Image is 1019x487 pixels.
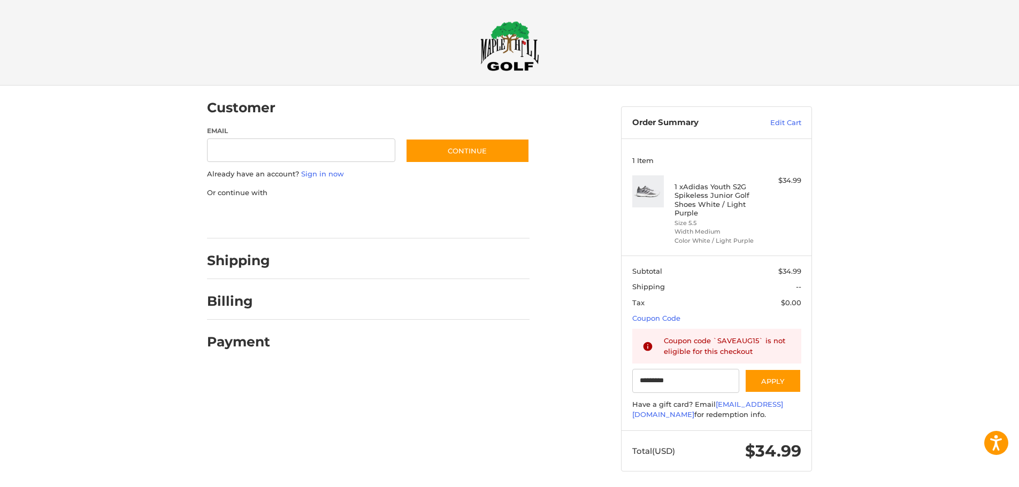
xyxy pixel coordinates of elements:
[931,458,1019,487] iframe: Google Customer Reviews
[207,99,275,116] h2: Customer
[747,118,801,128] a: Edit Cart
[632,298,645,307] span: Tax
[745,369,801,393] button: Apply
[207,126,395,136] label: Email
[385,208,465,228] iframe: PayPal-venmo
[632,118,747,128] h3: Order Summary
[207,334,270,350] h2: Payment
[632,314,680,322] a: Coupon Code
[204,208,284,228] iframe: PayPal-paypal
[675,236,756,245] li: Color White / Light Purple
[480,21,539,71] img: Maple Hill Golf
[745,441,801,461] span: $34.99
[632,399,801,420] div: Have a gift card? Email for redemption info.
[759,175,801,186] div: $34.99
[796,282,801,291] span: --
[632,446,675,456] span: Total (USD)
[405,138,530,163] button: Continue
[301,169,344,178] a: Sign in now
[207,252,270,269] h2: Shipping
[778,267,801,275] span: $34.99
[294,208,374,228] iframe: PayPal-paylater
[207,169,530,180] p: Already have an account?
[632,267,662,275] span: Subtotal
[664,336,791,357] div: Coupon code `SAVEAUG15` is not eligible for this checkout
[632,156,801,165] h3: 1 Item
[675,182,756,217] h4: 1 x Adidas Youth S2G Spikeless Junior Golf Shoes White / Light Purple
[207,188,530,198] p: Or continue with
[632,282,665,291] span: Shipping
[675,219,756,228] li: Size 5.5
[675,227,756,236] li: Width Medium
[207,293,270,310] h2: Billing
[632,369,740,393] input: Gift Certificate or Coupon Code
[781,298,801,307] span: $0.00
